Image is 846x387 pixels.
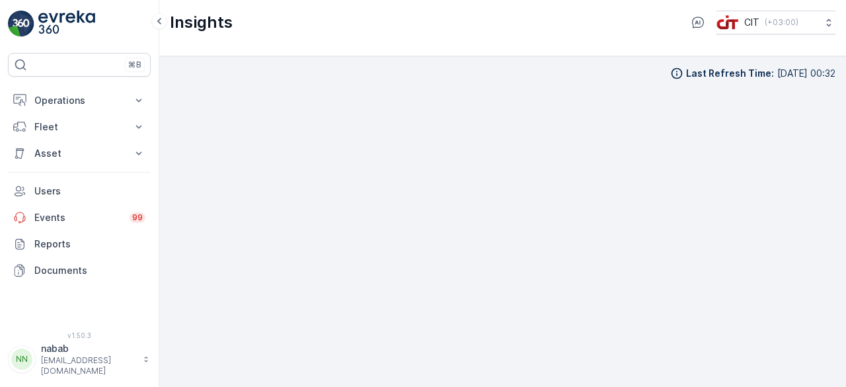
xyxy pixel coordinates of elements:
p: Operations [34,94,124,107]
p: CIT [744,16,759,29]
p: Reports [34,237,145,251]
a: Documents [8,257,151,284]
a: Events99 [8,204,151,231]
div: NN [11,349,32,370]
p: ⌘B [128,60,141,70]
button: Operations [8,87,151,114]
p: 99 [132,212,143,223]
a: Users [8,178,151,204]
p: Insights [170,12,233,33]
p: ( +03:00 ) [765,17,798,28]
p: Asset [34,147,124,160]
p: [DATE] 00:32 [777,67,835,80]
p: Documents [34,264,145,277]
button: CIT(+03:00) [716,11,835,34]
button: Fleet [8,114,151,140]
button: NNnabab[EMAIL_ADDRESS][DOMAIN_NAME] [8,342,151,376]
img: logo_light-DOdMpM7g.png [38,11,95,37]
p: Fleet [34,120,124,134]
button: Asset [8,140,151,167]
img: logo [8,11,34,37]
span: v 1.50.3 [8,331,151,339]
p: nabab [41,342,136,355]
img: cit-logo_pOk6rL0.png [716,15,739,30]
p: Users [34,185,145,198]
p: Events [34,211,122,224]
a: Reports [8,231,151,257]
p: [EMAIL_ADDRESS][DOMAIN_NAME] [41,355,136,376]
p: Last Refresh Time : [686,67,774,80]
